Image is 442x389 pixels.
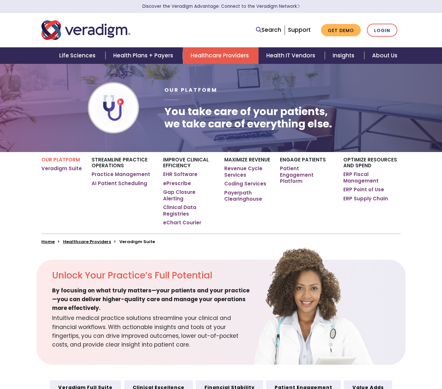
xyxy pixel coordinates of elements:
span: By focusing on what truly matters—your patients and your practice—you can deliver higher-quality ... [52,286,252,313]
a: Patient Engagement Platform [280,165,334,184]
a: Life Sciences [51,47,105,64]
a: Health IT Vendors [259,47,325,64]
img: Veradigm logo [41,19,130,41]
h1: You take care of your patients, we take care of everything else. [164,105,332,130]
span: Intuitive medical practice solutions streamline your clinical and financial workflows. With actio... [52,312,252,349]
a: Revenue Cycle Services [224,165,270,178]
a: About Us [364,47,405,64]
a: Login [367,24,397,37]
a: Veradigm Suite [41,165,82,172]
a: Get Demo [321,24,361,37]
span: Our Platform [164,86,217,94]
a: Clinical Data Registries [163,204,215,217]
h2: Unlock Your Practice’s Full Potential [52,270,252,281]
a: Coding Services [224,181,266,187]
a: Search [256,26,281,34]
a: Discover the Veradigm Advantage: Connect to the Veradigm NetworkLearn More [142,3,300,9]
a: Healthcare Providers [183,47,259,64]
span: Learn More [297,3,300,9]
a: ERP Supply Chain [343,195,388,202]
a: Payerpath Clearinghouse [224,190,270,202]
a: Health Plans + Payers [105,47,183,64]
a: ePrescribe [163,180,191,187]
img: solution-provider-potential.png [240,247,384,364]
a: ERP Fiscal Management [343,171,401,184]
a: Healthcare Providers [63,239,111,245]
a: Gap Closure Alerting [163,189,215,202]
a: AI Patient Scheduling [92,180,147,187]
a: ERP Point of Use [343,186,384,193]
a: Practice Management [92,171,150,178]
a: EHR Software [163,171,197,178]
a: Support [288,26,311,34]
a: Home [41,239,55,245]
a: Insights [325,47,364,64]
a: eChart Courier [163,219,201,226]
